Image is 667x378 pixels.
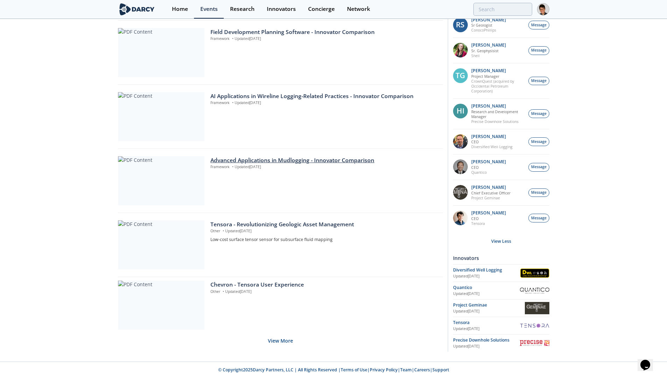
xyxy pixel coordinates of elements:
p: Low-cost surface tensor sensor for subsurface fluid mapping [210,236,438,243]
span: Message [531,190,547,195]
img: FzAxg6taSdA3Smt3nWCe [453,134,468,149]
div: Tensora [453,319,520,326]
input: Advanced Search [473,3,532,16]
p: Other Updated [DATE] [210,289,438,295]
span: Message [531,215,547,221]
a: PDF Content Chevron - Tensora User Experience Other •Updated[DATE] [118,281,443,330]
div: Events [200,6,218,12]
p: [PERSON_NAME] [471,43,506,48]
p: Project Geminae [471,195,510,200]
p: Quantico [471,170,506,175]
div: Updated [DATE] [453,291,520,297]
p: CEO [471,165,506,170]
p: [PERSON_NAME] [471,104,524,109]
span: Message [531,78,547,84]
button: Message [528,137,549,146]
p: Chief Executive Officer [471,191,510,195]
div: Innovators [267,6,296,12]
div: Updated [DATE] [453,344,520,349]
div: Field Development Planning Software - Innovator Comparison [210,28,438,36]
p: [PERSON_NAME] [471,134,513,139]
a: Team [400,367,412,373]
a: PDF Content Tensora - Revolutionizing Geologic Asset Management Other •Updated[DATE] Low-cost sur... [118,220,443,269]
div: Updated [DATE] [453,274,520,279]
p: Project Manager [471,74,524,79]
img: 7fb92bbc-db1e-427c-ab54-c17ffc83833b [453,43,468,57]
p: Other Updated [DATE] [210,228,438,234]
p: Framework Updated [DATE] [210,36,438,42]
p: [PERSON_NAME] [471,68,524,73]
img: Tensora [520,323,549,328]
span: • [221,228,225,233]
span: • [231,36,235,41]
a: Careers [414,367,430,373]
p: [PERSON_NAME] [471,211,506,215]
button: Message [528,46,549,55]
p: CEO [471,216,506,221]
div: Diversified Well Logging [453,267,520,273]
a: Support [432,367,449,373]
div: Updated [DATE] [453,309,525,314]
a: Quantico Updated[DATE] Quantico [453,284,549,297]
img: Quantico [520,288,549,294]
a: Project Geminae Updated[DATE] Project Geminae [453,302,549,314]
a: Terms of Use [341,367,367,373]
div: RS [453,18,468,32]
div: Network [347,6,370,12]
div: Innovators [453,252,549,264]
img: Profile [537,3,549,15]
div: Research [230,6,255,12]
div: HI [453,104,468,118]
p: ConocoPhillips [471,28,506,33]
span: Message [531,111,547,117]
div: Quantico [453,284,520,291]
button: Message [528,109,549,118]
img: Precise Downhole Solutions [520,340,549,346]
div: Home [172,6,188,12]
p: CEO [471,139,513,144]
img: Project Geminae [525,302,549,314]
p: [PERSON_NAME] [471,18,506,22]
span: • [231,100,235,105]
div: Tensora - Revolutionizing Geologic Asset Management [210,220,438,229]
p: Framework Updated [DATE] [210,164,438,170]
div: AI Applications in Wireline Logging-Related Practices - Innovator Comparison [210,92,438,101]
div: Concierge [308,6,335,12]
div: Chevron - Tensora User Experience [210,281,438,289]
p: Diversified Well Logging [471,144,513,149]
button: Message [528,77,549,85]
div: View Less [453,231,549,252]
p: [PERSON_NAME] [471,159,506,164]
span: • [221,289,225,294]
img: logo-wide.svg [118,3,156,15]
p: Tensora [471,221,506,226]
span: Message [531,22,547,28]
button: Message [528,188,549,197]
span: Message [531,164,547,170]
a: Diversified Well Logging Updated[DATE] Diversified Well Logging [453,267,549,279]
p: Framework Updated [DATE] [210,100,438,106]
a: PDF Content Field Development Planning Software - Innovator Comparison Framework •Updated[DATE] [118,28,443,77]
a: Tensora Updated[DATE] Tensora [453,319,549,332]
button: Message [528,214,549,222]
p: Sr. Geophysisist [471,48,506,53]
button: Message [528,21,549,29]
div: Project Geminae [453,302,525,308]
span: Message [531,139,547,145]
a: PDF Content Advanced Applications in Mudlogging - Innovator Comparison Framework •Updated[DATE] [118,156,443,205]
a: Privacy Policy [370,367,398,373]
iframe: chat widget [638,350,660,371]
p: Research and Development Manager [471,109,524,119]
p: Sr Geologist [471,23,506,28]
button: load more [268,332,293,349]
img: Diversified Well Logging [520,268,549,278]
div: Updated [DATE] [453,326,520,332]
div: TG [453,68,468,83]
p: © Copyright 2025 Darcy Partners, LLC | All Rights Reserved | | | | | [75,367,593,373]
span: • [231,164,235,169]
p: CrownQuest (acquired by Occidental Petroleum Corporation) [471,79,524,94]
span: Message [531,48,547,53]
div: Advanced Applications in Mudlogging - Innovator Comparison [210,156,438,165]
a: Precise Downhole Solutions Updated[DATE] Precise Downhole Solutions [453,337,549,349]
p: Precise Downhole Solutions [471,119,524,124]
